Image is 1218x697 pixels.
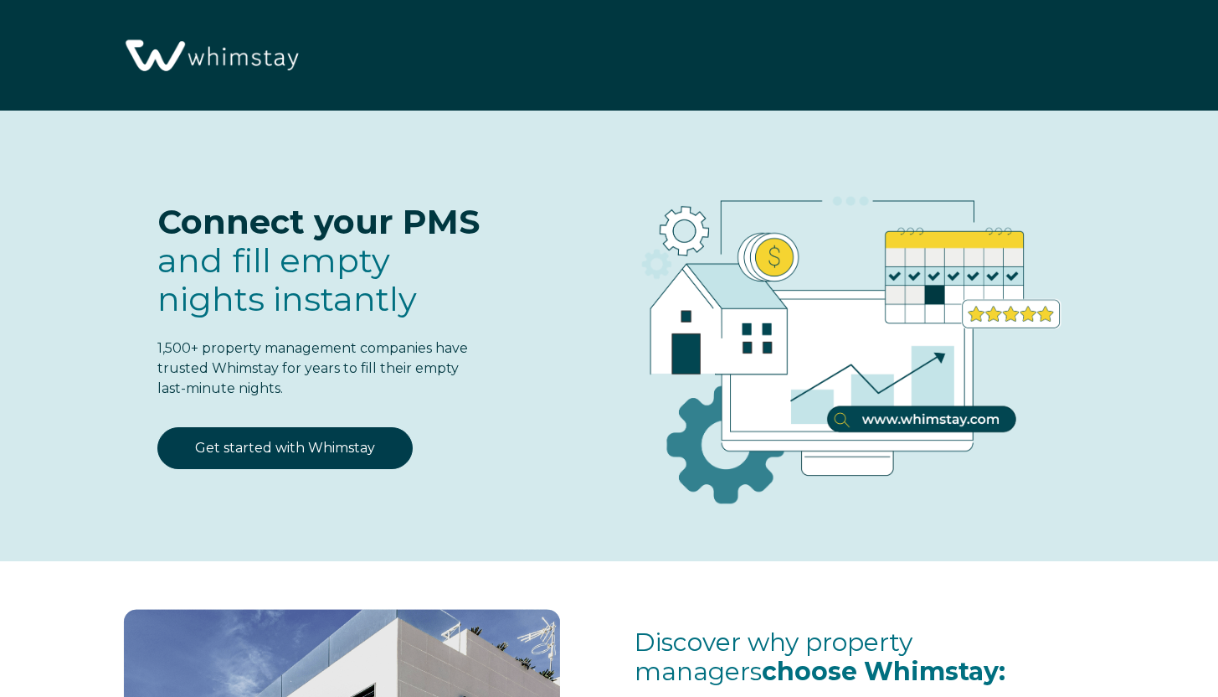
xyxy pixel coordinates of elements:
img: RBO Ilustrations-03 [547,144,1136,531]
span: and [157,240,417,319]
span: fill empty nights instantly [157,240,417,319]
span: Connect your PMS [157,201,480,242]
a: Get started with Whimstay [157,427,413,469]
span: Discover why property managers [635,627,1005,687]
span: choose Whimstay: [762,656,1005,687]
span: 1,500+ property management companies have trusted Whimstay for years to fill their empty last-min... [157,340,468,396]
img: Whimstay Logo-02 1 [117,8,304,105]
